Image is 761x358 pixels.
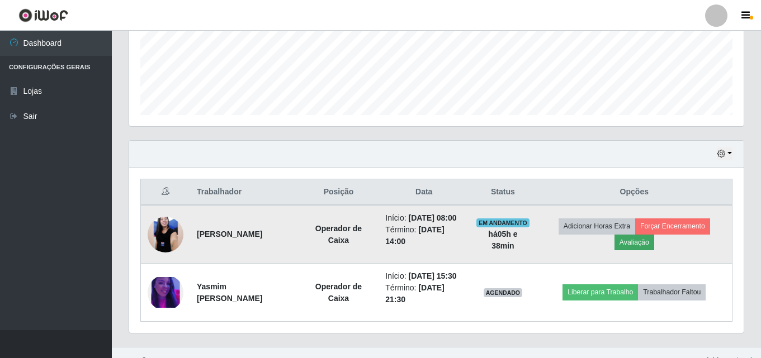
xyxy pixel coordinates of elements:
li: Término: [385,224,462,247]
time: [DATE] 15:30 [409,271,457,280]
strong: [PERSON_NAME] [197,230,262,238]
li: Término: [385,282,462,306]
time: [DATE] 08:00 [409,213,457,222]
th: Posição [299,179,379,206]
li: Início: [385,270,462,282]
button: Forçar Encerramento [635,218,710,234]
strong: Operador de Caixa [315,282,362,303]
th: Trabalhador [190,179,299,206]
button: Liberar para Trabalho [563,284,638,300]
button: Avaliação [615,235,654,250]
th: Opções [537,179,732,206]
th: Data [379,179,469,206]
strong: há 05 h e 38 min [488,230,517,250]
span: EM ANDAMENTO [476,218,530,227]
li: Início: [385,212,462,224]
strong: Operador de Caixa [315,224,362,245]
th: Status [469,179,536,206]
strong: Yasmim [PERSON_NAME] [197,282,262,303]
button: Trabalhador Faltou [638,284,706,300]
img: 1704253310544.jpeg [148,277,183,308]
span: AGENDADO [484,288,523,297]
img: 1743178705406.jpeg [148,194,183,274]
button: Adicionar Horas Extra [559,218,635,234]
img: CoreUI Logo [18,8,68,22]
